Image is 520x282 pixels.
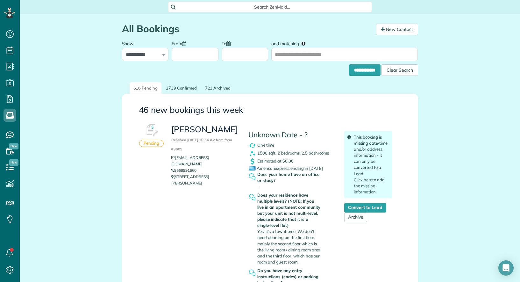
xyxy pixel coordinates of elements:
span: Yes, it’s a townhome. We don’t need cleaning on the first floor, mainly the second floor which is... [257,229,321,264]
a: New Contact [376,24,418,35]
strong: Does your residence have multiple levels? (NOTE: If you live in an apartment community but your u... [257,192,322,228]
img: question_symbol_icon-fa7b350da2b2fea416cef77984ae4cf4944ea5ab9e3d5925827a5d6b7129d3f6.png [248,173,256,181]
label: From [172,37,189,49]
h4: Unknown Date - ? [248,131,335,139]
a: Convert to Lead [344,203,386,213]
div: Clear Search [381,64,418,76]
a: 721 Archived [201,82,235,94]
label: To [222,37,234,49]
img: clean_symbol_icon-dd072f8366c07ea3eb8378bb991ecd12595f4b76d916a6f83395f9468ae6ecae.png [248,149,256,157]
h1: All Bookings [122,24,371,34]
div: Open Intercom Messenger [498,260,514,276]
a: 616 Pending [130,82,162,94]
img: dollar_symbol_icon-bd8a6898b2649ec353a9eba708ae97d8d7348bddd7d2aed9b7e4bf5abd9f4af5.png [248,157,256,165]
span: New [9,159,18,166]
a: Archive [344,213,367,222]
h3: [PERSON_NAME] [171,125,239,152]
h3: 46 new bookings this week [139,105,401,115]
div: This booking is missing date/time and/or address information - it can only be converted to a Lead... [344,131,392,198]
label: and matching [271,37,310,49]
span: Americanexpress ending in [DATE] [249,166,323,171]
span: One time [257,142,274,148]
span: - [257,184,259,189]
strong: Does your home have an office or study? [257,171,322,184]
a: 9569991560 [171,168,196,173]
img: Booking #608617 [142,121,161,140]
a: [EMAIL_ADDRESS][DOMAIN_NAME] [171,155,209,166]
img: question_symbol_icon-fa7b350da2b2fea416cef77984ae4cf4944ea5ab9e3d5925827a5d6b7129d3f6.png [248,193,256,201]
p: [STREET_ADDRESS][PERSON_NAME] [171,174,239,186]
span: New [9,143,18,149]
img: recurrence_symbol_icon-7cc721a9f4fb8f7b0289d3d97f09a2e367b638918f1a67e51b1e7d8abe5fb8d8.png [248,141,256,149]
a: 2739 Confirmed [162,82,200,94]
span: Estimated at $0.00 [257,158,294,163]
small: Received [DATE] 10:54 AM from form #3609 [171,138,232,151]
img: question_symbol_icon-fa7b350da2b2fea416cef77984ae4cf4944ea5ab9e3d5925827a5d6b7129d3f6.png [248,269,256,277]
a: Click here [354,177,372,182]
a: Clear Search [381,65,418,70]
div: Pending [139,140,164,147]
span: 1500 sqft, 2 bedrooms, 2.5 bathrooms [257,150,329,155]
